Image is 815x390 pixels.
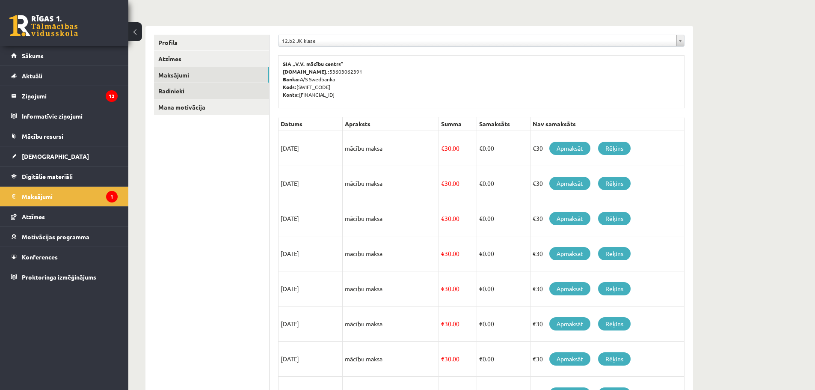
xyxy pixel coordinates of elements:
legend: Informatīvie ziņojumi [22,106,118,126]
td: 0.00 [477,236,530,271]
td: 0.00 [477,307,530,342]
th: Apraksts [343,117,439,131]
i: 1 [106,191,118,202]
span: Konferences [22,253,58,261]
th: Nav samaksāts [530,117,684,131]
b: Kods: [283,83,296,90]
span: € [441,214,445,222]
td: €30 [530,307,684,342]
span: € [441,355,445,363]
span: Aktuāli [22,72,42,80]
span: Atzīmes [22,213,45,220]
td: €30 [530,271,684,307]
span: € [479,355,483,363]
a: Rēķins [598,282,631,295]
span: € [479,285,483,292]
td: mācību maksa [343,342,439,377]
td: 30.00 [439,131,477,166]
a: Digitālie materiāli [11,167,118,186]
span: € [441,285,445,292]
td: [DATE] [279,166,343,201]
th: Datums [279,117,343,131]
td: 0.00 [477,342,530,377]
td: mācību maksa [343,307,439,342]
td: €30 [530,236,684,271]
a: Ziņojumi13 [11,86,118,106]
a: Mana motivācija [154,99,269,115]
a: Motivācijas programma [11,227,118,247]
th: Summa [439,117,477,131]
b: [DOMAIN_NAME].: [283,68,329,75]
td: €30 [530,201,684,236]
span: Mācību resursi [22,132,63,140]
b: Konts: [283,91,299,98]
th: Samaksāts [477,117,530,131]
span: Sākums [22,52,44,60]
span: € [441,144,445,152]
td: mācību maksa [343,236,439,271]
a: Proktoringa izmēģinājums [11,267,118,287]
span: € [479,214,483,222]
td: 30.00 [439,166,477,201]
span: € [479,144,483,152]
a: Rēķins [598,317,631,330]
td: mācību maksa [343,271,439,307]
td: €30 [530,131,684,166]
a: Rēķins [598,142,631,155]
td: mācību maksa [343,131,439,166]
a: Aktuāli [11,66,118,86]
td: [DATE] [279,307,343,342]
span: € [441,179,445,187]
td: 0.00 [477,201,530,236]
a: 12.b2 JK klase [279,35,684,46]
a: Rēķins [598,247,631,260]
td: 0.00 [477,271,530,307]
td: 0.00 [477,166,530,201]
td: [DATE] [279,342,343,377]
b: SIA „V.V. mācību centrs” [283,60,344,67]
td: 0.00 [477,131,530,166]
span: 12.b2 JK klase [282,35,673,46]
b: Banka: [283,76,300,83]
a: Apmaksāt [549,317,590,330]
td: €30 [530,342,684,377]
a: Rēķins [598,352,631,366]
td: [DATE] [279,131,343,166]
td: 30.00 [439,342,477,377]
span: Proktoringa izmēģinājums [22,273,96,281]
a: Profils [154,35,269,51]
span: € [479,250,483,257]
legend: Maksājumi [22,187,118,206]
td: mācību maksa [343,166,439,201]
td: mācību maksa [343,201,439,236]
span: € [441,250,445,257]
a: Apmaksāt [549,282,590,295]
a: Apmaksāt [549,177,590,190]
a: Apmaksāt [549,142,590,155]
span: € [479,179,483,187]
span: [DEMOGRAPHIC_DATA] [22,152,89,160]
td: 30.00 [439,201,477,236]
a: Apmaksāt [549,212,590,225]
td: €30 [530,166,684,201]
td: 30.00 [439,271,477,307]
span: € [441,320,445,327]
a: Konferences [11,247,118,267]
td: 30.00 [439,236,477,271]
a: Informatīvie ziņojumi [11,106,118,126]
a: Apmaksāt [549,247,590,260]
legend: Ziņojumi [22,86,118,106]
a: [DEMOGRAPHIC_DATA] [11,146,118,166]
a: Atzīmes [11,207,118,226]
a: Sākums [11,46,118,65]
span: Digitālie materiāli [22,173,73,180]
span: € [479,320,483,327]
span: Motivācijas programma [22,233,89,241]
td: [DATE] [279,271,343,307]
a: Rēķins [598,212,631,225]
a: Maksājumi [154,67,269,83]
a: Atzīmes [154,51,269,67]
a: Rīgas 1. Tālmācības vidusskola [9,15,78,36]
td: [DATE] [279,201,343,236]
a: Apmaksāt [549,352,590,366]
